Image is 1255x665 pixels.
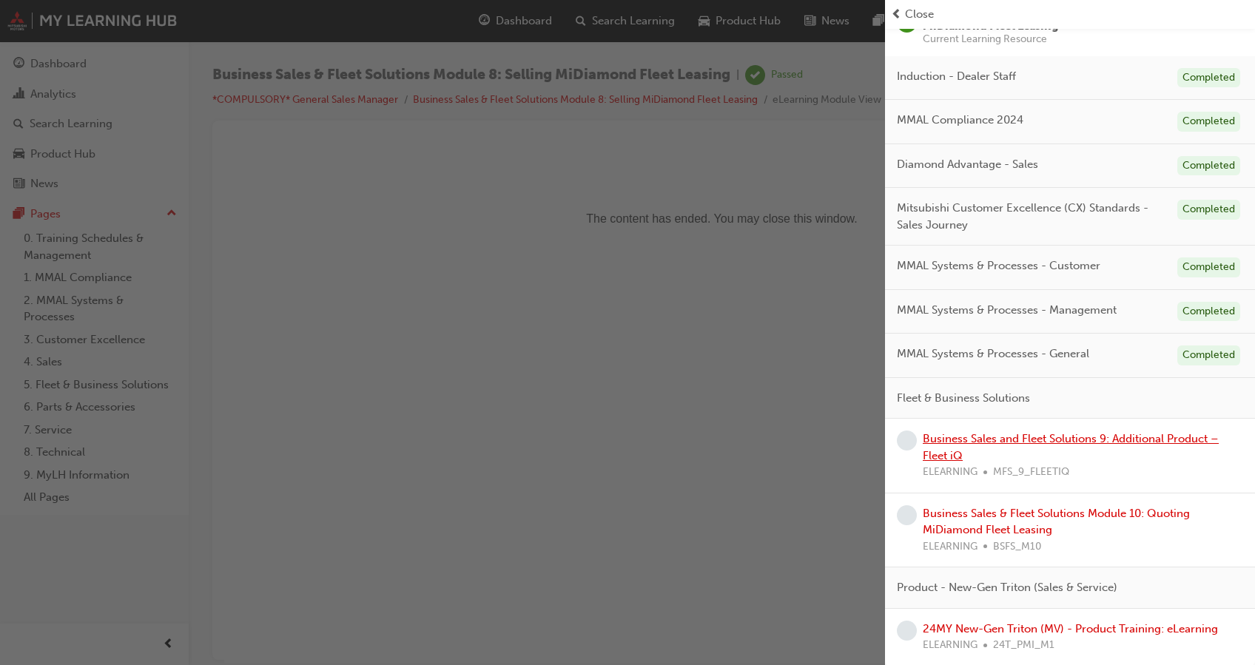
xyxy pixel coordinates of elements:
[923,2,1188,33] span: Business Sales & Fleet Solutions Module 8: Selling MiDiamond Fleet Leasing
[905,6,934,23] span: Close
[891,6,902,23] span: prev-icon
[993,637,1054,654] span: 24T_PMI_M1
[923,34,1243,44] span: Current Learning Resource
[897,200,1165,233] span: Mitsubishi Customer Excellence (CX) Standards - Sales Journey
[923,622,1218,635] a: 24MY New-Gen Triton (MV) - Product Training: eLearning
[993,464,1069,481] span: MFS_9_FLEETIQ
[897,68,1016,85] span: Induction - Dealer Staff
[923,432,1219,462] a: Business Sales and Fleet Solutions 9: Additional Product – Fleet iQ
[897,257,1100,274] span: MMAL Systems & Processes - Customer
[1177,200,1240,220] div: Completed
[993,539,1041,556] span: BSFS_M10
[923,539,978,556] span: ELEARNING
[1177,112,1240,132] div: Completed
[897,302,1117,319] span: MMAL Systems & Processes - Management
[897,431,917,450] span: learningRecordVerb_NONE-icon
[1177,345,1240,365] div: Completed
[897,390,1030,407] span: Fleet & Business Solutions
[891,6,1249,23] button: prev-iconClose
[6,12,989,78] p: The content has ended. You may close this window.
[897,112,1023,129] span: MMAL Compliance 2024
[1177,302,1240,322] div: Completed
[897,621,917,641] span: learningRecordVerb_NONE-icon
[923,507,1190,537] a: Business Sales & Fleet Solutions Module 10: Quoting MiDiamond Fleet Leasing
[897,345,1089,362] span: MMAL Systems & Processes - General
[897,505,917,525] span: learningRecordVerb_NONE-icon
[897,156,1038,173] span: Diamond Advantage - Sales
[923,637,978,654] span: ELEARNING
[923,464,978,481] span: ELEARNING
[1177,156,1240,176] div: Completed
[1177,257,1240,277] div: Completed
[897,579,1117,596] span: Product - New-Gen Triton (Sales & Service)
[1177,68,1240,88] div: Completed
